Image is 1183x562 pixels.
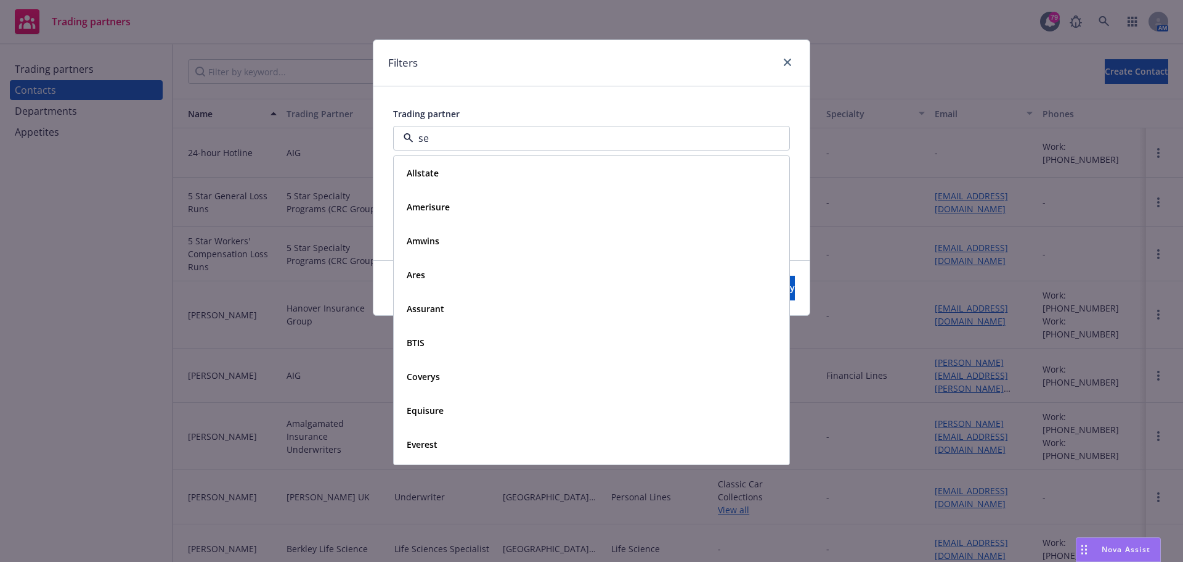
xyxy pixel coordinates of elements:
input: Filter by keyword [413,131,765,146]
strong: Amerisure [407,201,450,213]
strong: Equisure [407,405,444,416]
strong: Everest [407,439,437,450]
button: Nova Assist [1076,537,1161,562]
a: close [780,55,795,70]
strong: Allstate [407,167,439,179]
span: Nova Assist [1102,544,1150,555]
span: Trading partner [393,108,460,120]
h1: Filters [388,55,418,71]
strong: Ares [407,269,425,281]
strong: Amwins [407,235,439,247]
strong: BTIS [407,337,425,349]
strong: Assurant [407,303,444,315]
div: Drag to move [1076,538,1092,561]
strong: Coverys [407,371,440,382]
